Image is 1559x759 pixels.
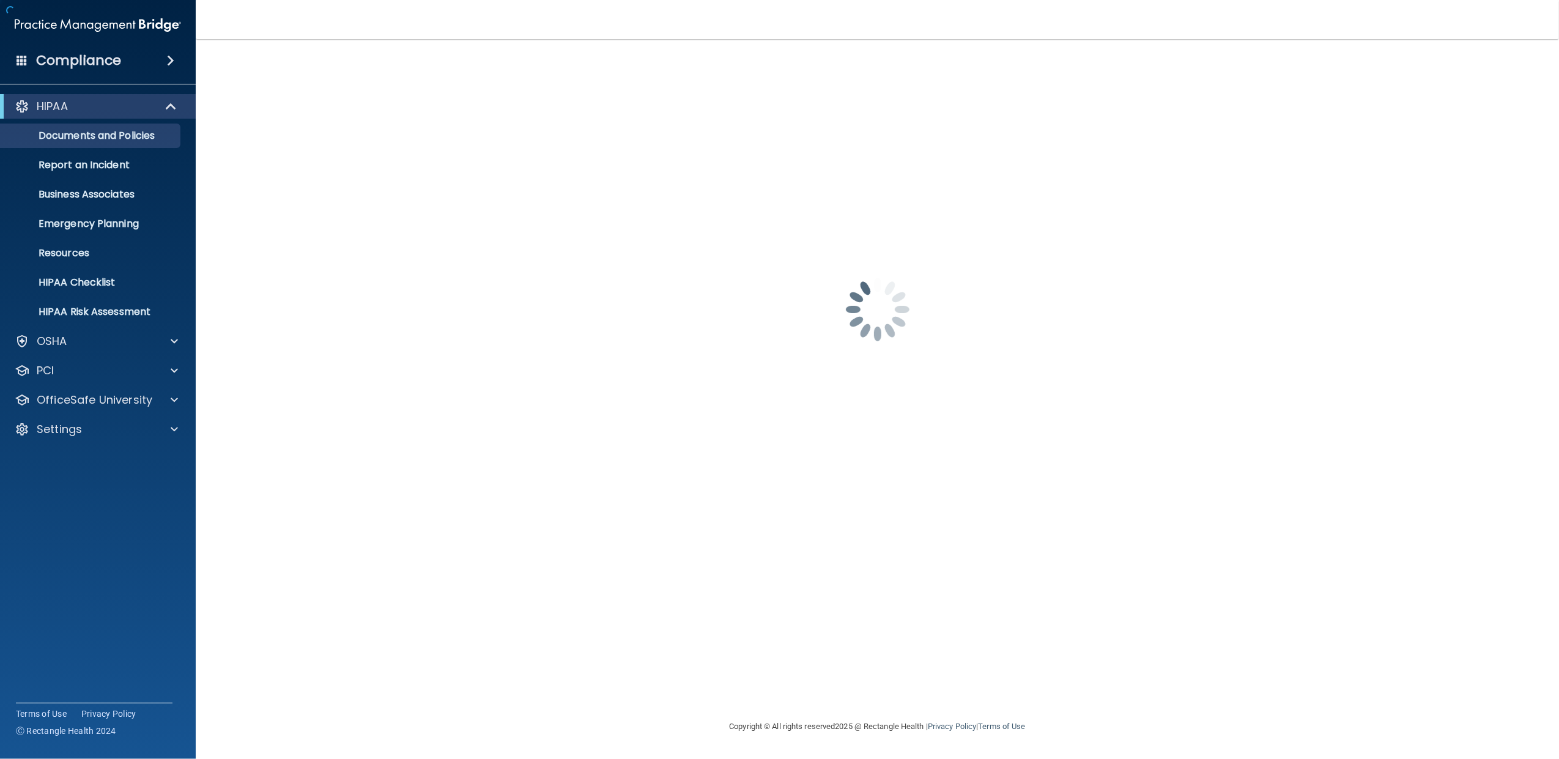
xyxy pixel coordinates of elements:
a: OfficeSafe University [15,393,178,407]
a: OSHA [15,334,178,349]
p: PCI [37,363,54,378]
p: HIPAA Checklist [8,276,175,289]
a: HIPAA [15,99,177,114]
p: Resources [8,247,175,259]
img: spinner.e123f6fc.gif [817,248,939,371]
a: Settings [15,422,178,437]
p: Documents and Policies [8,130,175,142]
h4: Compliance [36,52,121,69]
p: Emergency Planning [8,218,175,230]
a: Privacy Policy [928,722,976,731]
img: PMB logo [15,13,181,37]
p: Report an Incident [8,159,175,171]
div: Copyright © All rights reserved 2025 @ Rectangle Health | | [654,707,1101,746]
p: OSHA [37,334,67,349]
p: Business Associates [8,188,175,201]
p: HIPAA [37,99,68,114]
p: HIPAA Risk Assessment [8,306,175,318]
a: Terms of Use [16,708,67,720]
p: OfficeSafe University [37,393,152,407]
a: Terms of Use [978,722,1025,731]
span: Ⓒ Rectangle Health 2024 [16,725,116,737]
p: Settings [37,422,82,437]
a: Privacy Policy [81,708,136,720]
a: PCI [15,363,178,378]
